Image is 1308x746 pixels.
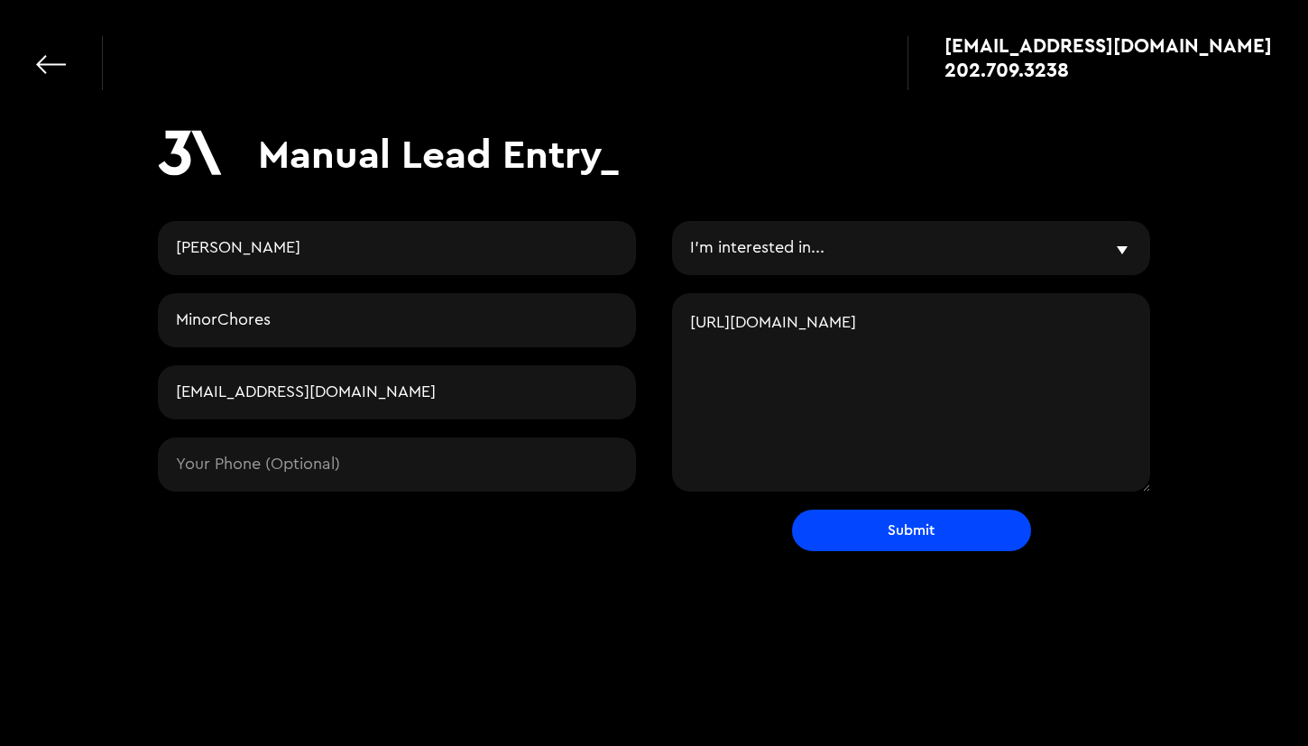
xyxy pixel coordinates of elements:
[158,221,1150,551] form: Contact Request
[944,60,1272,78] a: 202.709.3238
[944,60,1069,78] div: 202.709.3238
[944,36,1272,54] a: [EMAIL_ADDRESS][DOMAIN_NAME]
[158,437,636,492] input: Your Phone (Optional)
[158,221,636,275] input: Your Name
[158,293,636,347] input: Company Name
[158,365,636,419] input: Your Email
[258,130,620,178] h1: Manual Lead Entry_
[792,510,1031,551] input: Submit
